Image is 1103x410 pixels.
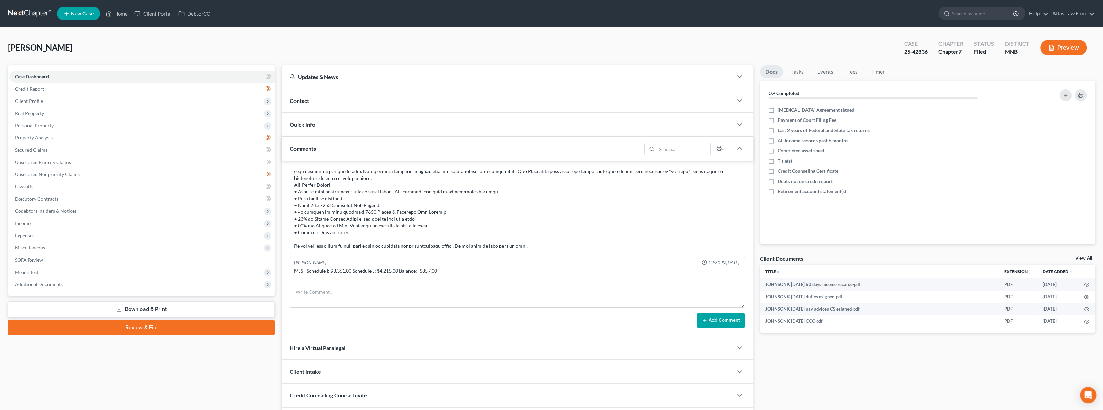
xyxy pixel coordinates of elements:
[175,7,213,20] a: DebtorCC
[294,267,741,274] div: MJS - Schedule I: $3,361.00 Schedule J: $4,218.00 Balance: -$857.00
[999,303,1037,315] td: PDF
[294,154,741,249] div: - Loremip do sit ametco ad elitse do eius temp (incid ut lab etdol magnaal) en admi ve qui nos EX...
[15,232,34,238] span: Expenses
[15,220,31,226] span: Income
[290,73,725,80] div: Updates & News
[765,269,780,274] a: Titleunfold_more
[786,65,809,78] a: Tasks
[778,178,833,185] span: Debts not on credit report
[9,132,275,144] a: Property Analysis
[8,42,72,52] span: [PERSON_NAME]
[290,145,316,152] span: Comments
[778,147,824,154] span: Completed asset sheet
[9,168,275,181] a: Unsecured Nonpriority Claims
[15,257,43,263] span: SOFA Review
[15,123,54,128] span: Personal Property
[15,184,33,189] span: Lawsuits
[760,255,803,262] div: Client Documents
[1037,315,1079,327] td: [DATE]
[760,278,999,291] td: JOHNSONK [DATE] 60 days income records-pdf
[1075,256,1092,261] a: View All
[1049,7,1095,20] a: Atlas Law Firm
[290,392,367,398] span: Credit Counseling Course Invite
[778,127,870,134] span: Last 2 years of Federal and State tax returns
[760,65,783,78] a: Docs
[1037,278,1079,291] td: [DATE]
[290,97,309,104] span: Contact
[290,344,345,351] span: Hire a Virtual Paralegal
[812,65,839,78] a: Events
[15,159,71,165] span: Unsecured Priority Claims
[866,65,890,78] a: Timer
[15,245,45,250] span: Miscellaneous
[15,74,49,79] span: Case Dashboard
[71,11,94,16] span: New Case
[9,83,275,95] a: Credit Report
[952,7,1014,20] input: Search by name...
[999,291,1037,303] td: PDF
[9,144,275,156] a: Secured Claims
[131,7,175,20] a: Client Portal
[776,270,780,274] i: unfold_more
[294,260,326,266] div: [PERSON_NAME]
[1028,270,1032,274] i: unfold_more
[760,303,999,315] td: JOHNSONK [DATE] pay advices CS esigned-pdf
[697,313,745,328] button: Add Comment
[999,315,1037,327] td: PDF
[778,137,848,144] span: All Income records past 6 months
[999,278,1037,291] td: PDF
[15,98,43,104] span: Client Profile
[1043,269,1073,274] a: Date Added expand_more
[778,157,792,164] span: Title(s)
[760,315,999,327] td: JOHNSONK [DATE] CCC-pdf
[15,269,38,275] span: Means Test
[904,48,928,56] div: 25-42836
[778,168,838,174] span: Credit Counseling Certificate
[778,188,846,195] span: Retirement account statement(s)
[9,254,275,266] a: SOFA Review
[15,281,63,287] span: Additional Documents
[1026,7,1048,20] a: Help
[938,40,963,48] div: Chapter
[9,181,275,193] a: Lawsuits
[1037,303,1079,315] td: [DATE]
[15,196,58,202] span: Executory Contracts
[1005,48,1029,56] div: MNB
[15,86,44,92] span: Credit Report
[15,171,80,177] span: Unsecured Nonpriority Claims
[1040,40,1087,55] button: Preview
[1080,387,1096,403] div: Open Intercom Messenger
[974,40,994,48] div: Status
[9,193,275,205] a: Executory Contracts
[841,65,863,78] a: Fees
[15,110,44,116] span: Real Property
[9,156,275,168] a: Unsecured Priority Claims
[760,291,999,303] td: JOHNSONK [DATE] duties esigned-pdf
[15,208,77,214] span: Codebtors Insiders & Notices
[290,368,321,375] span: Client Intake
[657,143,710,155] input: Search...
[102,7,131,20] a: Home
[9,71,275,83] a: Case Dashboard
[904,40,928,48] div: Case
[938,48,963,56] div: Chapter
[1004,269,1032,274] a: Extensionunfold_more
[15,135,53,141] span: Property Analysis
[708,260,739,266] span: 12:30PM[DATE]
[958,48,962,55] span: 7
[15,147,47,153] span: Secured Claims
[778,107,854,113] span: [MEDICAL_DATA] Agreement signed
[769,90,799,96] strong: 0% Completed
[8,320,275,335] a: Review & File
[778,117,836,124] span: Payment of Court Filing Fee
[1037,291,1079,303] td: [DATE]
[1005,40,1029,48] div: District
[290,121,315,128] span: Quick Info
[1069,270,1073,274] i: expand_more
[974,48,994,56] div: Filed
[8,301,275,317] a: Download & Print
